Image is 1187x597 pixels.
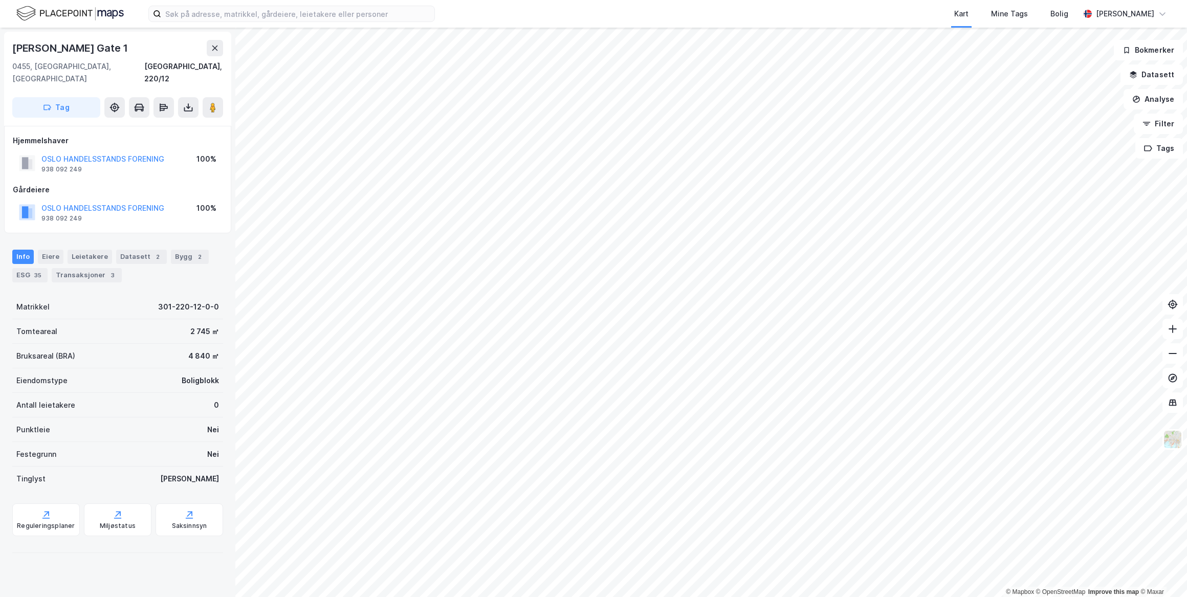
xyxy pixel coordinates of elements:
[68,250,112,264] div: Leietakere
[16,301,50,313] div: Matrikkel
[1124,89,1183,109] button: Analyse
[12,97,100,118] button: Tag
[196,202,216,214] div: 100%
[171,250,209,264] div: Bygg
[207,424,219,436] div: Nei
[991,8,1028,20] div: Mine Tags
[1135,138,1183,159] button: Tags
[12,60,144,85] div: 0455, [GEOGRAPHIC_DATA], [GEOGRAPHIC_DATA]
[1050,8,1068,20] div: Bolig
[100,522,136,530] div: Miljøstatus
[1134,114,1183,134] button: Filter
[52,268,122,282] div: Transaksjoner
[1036,588,1086,595] a: OpenStreetMap
[32,270,43,280] div: 35
[1088,588,1139,595] a: Improve this map
[1136,548,1187,597] div: Kontrollprogram for chat
[172,522,207,530] div: Saksinnsyn
[194,252,205,262] div: 2
[182,374,219,387] div: Boligblokk
[107,270,118,280] div: 3
[16,448,56,460] div: Festegrunn
[16,350,75,362] div: Bruksareal (BRA)
[1163,430,1182,449] img: Z
[1120,64,1183,85] button: Datasett
[207,448,219,460] div: Nei
[214,399,219,411] div: 0
[158,301,219,313] div: 301-220-12-0-0
[38,250,63,264] div: Eiere
[1096,8,1154,20] div: [PERSON_NAME]
[116,250,167,264] div: Datasett
[188,350,219,362] div: 4 840 ㎡
[1114,40,1183,60] button: Bokmerker
[16,473,46,485] div: Tinglyst
[16,5,124,23] img: logo.f888ab2527a4732fd821a326f86c7f29.svg
[16,374,68,387] div: Eiendomstype
[16,424,50,436] div: Punktleie
[16,325,57,338] div: Tomteareal
[196,153,216,165] div: 100%
[144,60,223,85] div: [GEOGRAPHIC_DATA], 220/12
[1136,548,1187,597] iframe: Chat Widget
[161,6,434,21] input: Søk på adresse, matrikkel, gårdeiere, leietakere eller personer
[13,184,223,196] div: Gårdeiere
[17,522,75,530] div: Reguleringsplaner
[41,165,82,173] div: 938 092 249
[190,325,219,338] div: 2 745 ㎡
[41,214,82,223] div: 938 092 249
[12,40,130,56] div: [PERSON_NAME] Gate 1
[12,250,34,264] div: Info
[1006,588,1034,595] a: Mapbox
[152,252,163,262] div: 2
[16,399,75,411] div: Antall leietakere
[13,135,223,147] div: Hjemmelshaver
[12,268,48,282] div: ESG
[954,8,969,20] div: Kart
[160,473,219,485] div: [PERSON_NAME]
